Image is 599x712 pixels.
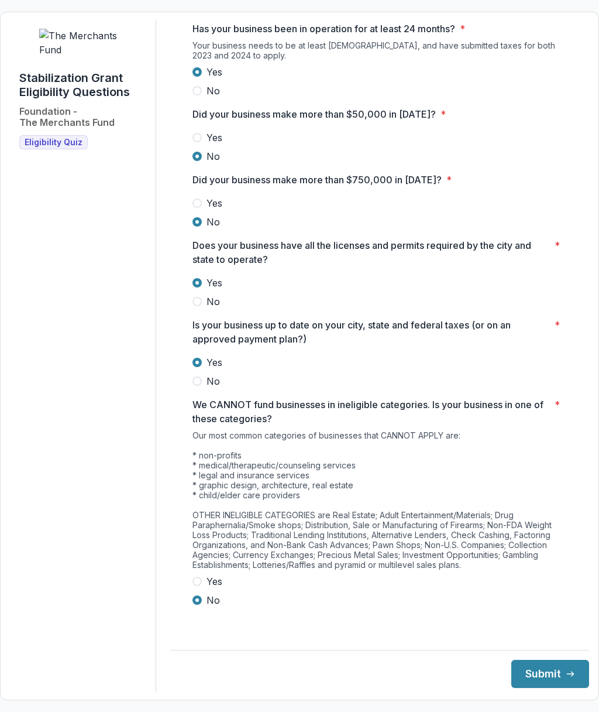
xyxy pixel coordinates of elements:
div: Our most common categories of businesses that CANNOT APPLY are: * non-profits * medical/therapeut... [192,430,567,574]
span: No [206,295,220,309]
p: Is your business up to date on your city, state and federal taxes (or on an approved payment plan?) [192,318,550,346]
span: Yes [206,65,222,79]
p: Did your business make more than $750,000 in [DATE]? [192,173,442,187]
p: Has your business been in operation for at least 24 months? [192,22,455,36]
span: No [206,593,220,607]
h2: Foundation - The Merchants Fund [19,106,115,128]
h1: Stabilization Grant Eligibility Questions [19,71,146,99]
div: Your business needs to be at least [DEMOGRAPHIC_DATA], and have submitted taxes for both 2023 and... [192,40,567,65]
span: Yes [206,196,222,210]
span: Yes [206,574,222,588]
span: Eligibility Quiz [25,138,82,148]
span: Yes [206,355,222,369]
span: No [206,84,220,98]
p: Does your business have all the licenses and permits required by the city and state to operate? [192,238,550,266]
button: Submit [511,660,589,688]
span: Yes [206,131,222,145]
p: Did your business make more than $50,000 in [DATE]? [192,107,436,121]
span: No [206,149,220,163]
span: No [206,215,220,229]
span: No [206,374,220,388]
span: Yes [206,276,222,290]
p: We CANNOT fund businesses in ineligible categories. Is your business in one of these categories? [192,398,550,426]
img: The Merchants Fund [39,29,127,57]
